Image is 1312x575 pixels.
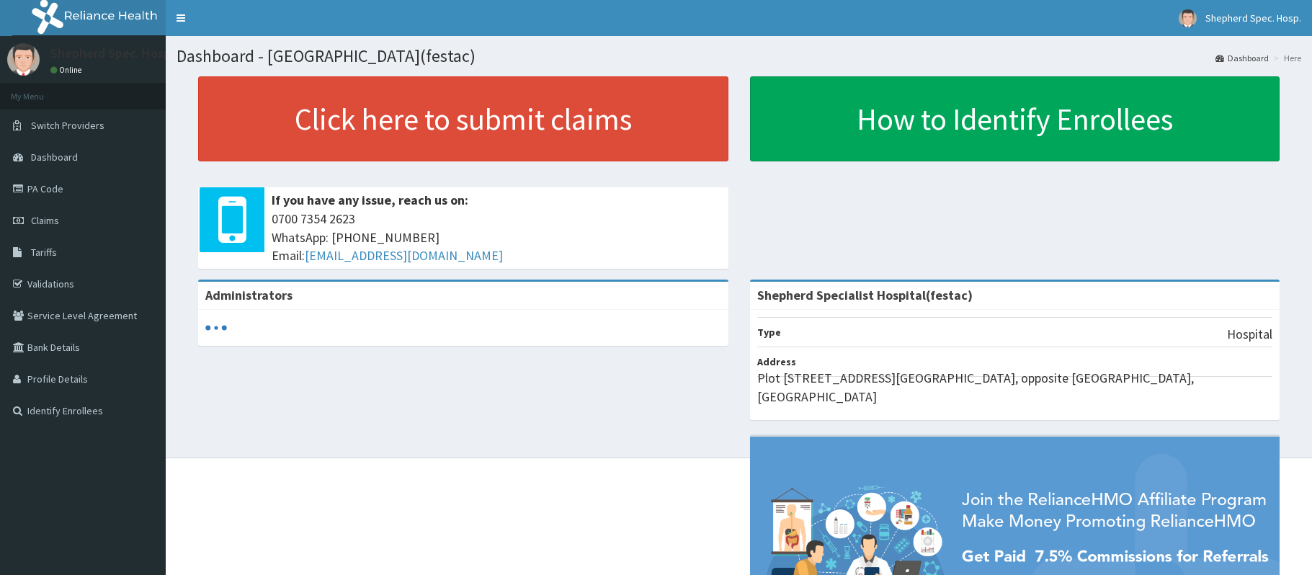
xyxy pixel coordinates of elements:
span: Switch Providers [31,119,104,132]
strong: Shepherd Specialist Hospital(festac) [757,287,973,303]
li: Here [1270,52,1301,64]
a: How to Identify Enrollees [750,76,1280,161]
span: Dashboard [31,151,78,164]
span: Shepherd Spec. Hosp. [1205,12,1301,24]
svg: audio-loading [205,317,227,339]
b: Administrators [205,287,293,303]
img: User Image [1179,9,1197,27]
a: Click here to submit claims [198,76,728,161]
p: Hospital [1227,325,1272,344]
img: User Image [7,43,40,76]
a: [EMAIL_ADDRESS][DOMAIN_NAME] [305,247,503,264]
b: Type [757,326,781,339]
span: Tariffs [31,246,57,259]
b: Address [757,355,796,368]
a: Dashboard [1215,52,1269,64]
span: 0700 7354 2623 WhatsApp: [PHONE_NUMBER] Email: [272,210,721,265]
p: Shepherd Spec. Hosp. [50,47,174,60]
b: If you have any issue, reach us on: [272,192,468,208]
p: Plot [STREET_ADDRESS][GEOGRAPHIC_DATA], opposite [GEOGRAPHIC_DATA], [GEOGRAPHIC_DATA] [757,369,1273,406]
a: Online [50,65,85,75]
span: Claims [31,214,59,227]
h1: Dashboard - [GEOGRAPHIC_DATA](festac) [177,47,1301,66]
